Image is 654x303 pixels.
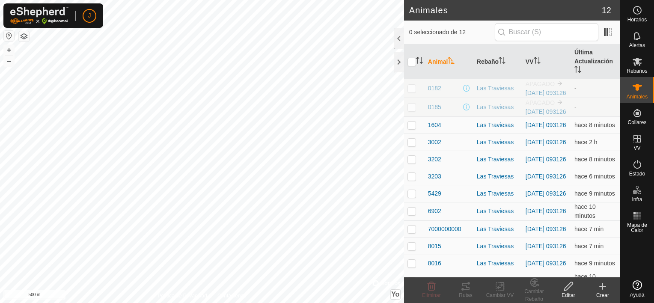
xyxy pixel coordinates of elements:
div: Las Traviesas [477,225,519,234]
font: Rebaño [477,58,499,65]
a: Ayuda [620,277,654,301]
span: 8016 [428,259,441,268]
div: Editar [551,291,586,299]
span: Eliminar [422,292,440,298]
p-sorticon: Activar para ordenar [574,67,581,74]
div: Las Traviesas [477,138,519,147]
button: Restablecer Mapa [4,31,14,41]
span: 3002 [428,138,441,147]
span: Animales [627,94,648,99]
a: [DATE] 093126 [526,122,566,128]
div: Las Traviesas [477,121,519,130]
span: Collares [627,120,646,125]
span: 3202 [428,155,441,164]
a: [DATE] 093126 [526,139,566,146]
span: Yo [391,291,399,298]
span: 12 [602,4,611,17]
a: [DATE] 093126 [526,260,566,267]
div: Crear [586,291,620,299]
a: [DATE] 093126 [526,243,566,250]
span: 7 oct 2025, 20:09 [574,173,615,180]
img: hasta [556,80,563,87]
a: [DATE] 093126 [526,89,566,96]
span: 8015 [428,242,441,251]
font: Animal [428,58,448,65]
a: [DATE] 093126 [526,208,566,214]
span: - [574,85,577,92]
p-sorticon: Activar para ordenar [499,58,505,65]
div: Las Traviesas [477,207,519,216]
span: - [574,104,577,110]
p-sorticon: Activar para ordenar [534,58,541,65]
h2: Animales [409,5,602,15]
button: – [4,56,14,66]
button: Capas del Mapa [19,31,29,42]
span: 0182 [428,84,441,93]
div: Las Traviesas [477,259,519,268]
a: [DATE] 093126 [526,156,566,163]
span: 7 oct 2025, 18:10 [574,139,598,146]
img: hasta [556,99,563,106]
span: Mapa de Calor [622,223,652,233]
span: 7 oct 2025, 20:09 [574,226,603,232]
div: Las Traviesas [477,189,519,198]
div: Cambiar VV [483,291,517,299]
span: 5429 [428,189,441,198]
span: 0185 [428,103,441,112]
span: Horarios [627,17,647,22]
font: Última Actualización [574,49,613,65]
font: VV [526,58,534,65]
a: [DATE] 093126 [526,190,566,197]
span: 7 oct 2025, 20:08 [574,122,615,128]
span: 7 oct 2025, 20:07 [574,156,615,163]
span: 7 oct 2025, 20:07 [574,260,615,267]
span: J [88,11,91,20]
span: Alertas [629,43,645,48]
span: 7 oct 2025, 20:08 [574,243,603,250]
div: Las Traviesas [477,242,519,251]
span: 0 seleccionado de 12 [409,28,495,37]
div: Rutas [449,291,483,299]
span: 7 oct 2025, 20:06 [574,190,615,197]
span: Rebaños [627,68,647,74]
div: Las Traviesas [477,276,519,285]
p-sorticon: Activar para ordenar [448,58,455,65]
span: APAGADO [526,99,555,106]
span: 6902 [428,207,441,216]
span: Ayuda [630,292,645,297]
div: Las Traviesas [477,84,519,93]
span: 8303 [428,276,441,285]
div: Cambiar Rebaño [517,288,551,303]
a: [DATE] 093126 [526,173,566,180]
span: 7 oct 2025, 20:05 [574,203,596,219]
span: 3203 [428,172,441,181]
span: 7 oct 2025, 20:06 [574,273,596,289]
a: [DATE] 093126 [526,108,566,115]
a: Contáctenos [217,292,246,300]
p-sorticon: Activar para ordenar [416,58,423,65]
input: Buscar (S) [495,23,598,41]
button: Yo [391,290,400,299]
button: + [4,45,14,55]
span: Estado [629,171,645,176]
div: Las Traviesas [477,103,519,112]
span: APAGADO [526,80,555,87]
span: VV [633,146,640,151]
span: 7000000000 [428,225,461,234]
div: Las Traviesas [477,155,519,164]
span: Infra [632,197,642,202]
span: 1604 [428,121,441,130]
a: [DATE] 093126 [526,226,566,232]
img: Logo Gallagher [10,7,68,24]
div: Las Traviesas [477,172,519,181]
a: Política de Privacidad [158,292,207,300]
